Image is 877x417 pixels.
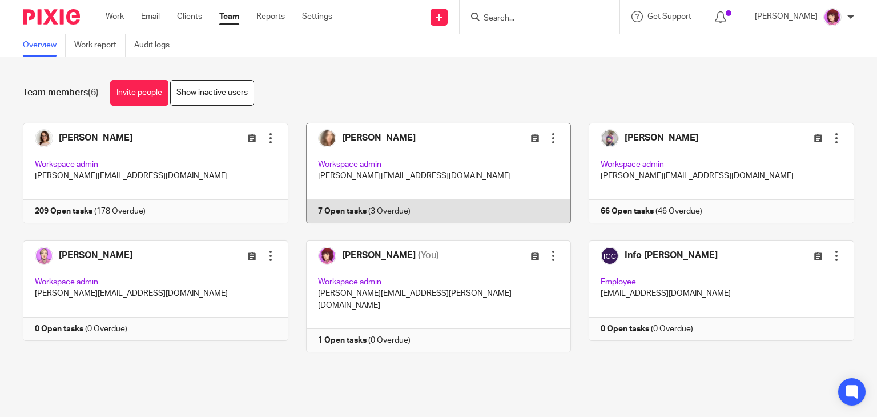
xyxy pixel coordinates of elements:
[302,11,332,22] a: Settings
[823,8,842,26] img: Emma%20M%20Purple.png
[647,13,691,21] span: Get Support
[23,9,80,25] img: Pixie
[23,34,66,57] a: Overview
[256,11,285,22] a: Reports
[219,11,239,22] a: Team
[23,87,99,99] h1: Team members
[177,11,202,22] a: Clients
[170,80,254,106] a: Show inactive users
[482,14,585,24] input: Search
[106,11,124,22] a: Work
[141,11,160,22] a: Email
[755,11,818,22] p: [PERSON_NAME]
[110,80,168,106] a: Invite people
[88,88,99,97] span: (6)
[74,34,126,57] a: Work report
[134,34,178,57] a: Audit logs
